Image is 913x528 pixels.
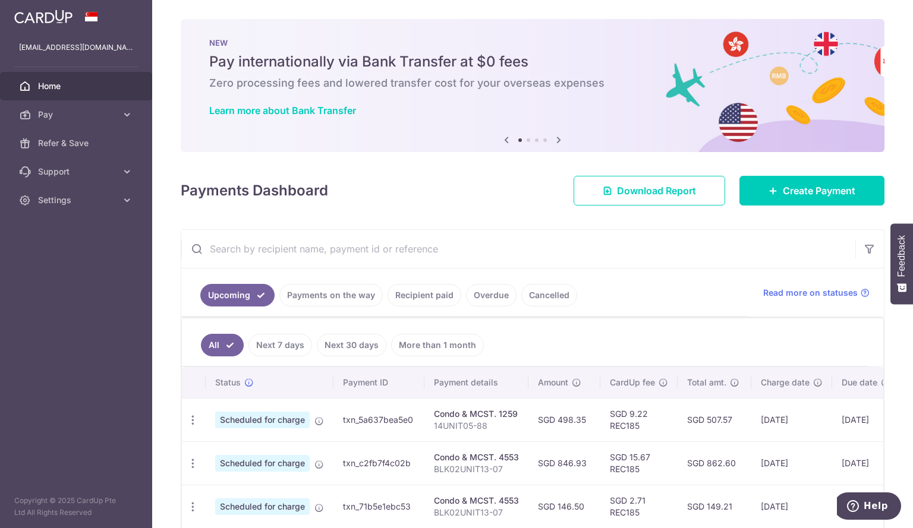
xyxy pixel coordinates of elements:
p: [EMAIL_ADDRESS][DOMAIN_NAME] [19,42,133,53]
h4: Payments Dashboard [181,180,328,201]
span: Settings [38,194,117,206]
span: Pay [38,109,117,121]
th: Payment details [424,367,528,398]
a: Cancelled [521,284,577,306]
span: Home [38,80,117,92]
td: txn_c2fb7f4c02b [333,441,424,485]
p: BLK02UNIT13-07 [434,463,519,475]
td: SGD 149.21 [678,485,751,528]
td: txn_5a637bea5e0 [333,398,424,441]
td: [DATE] [751,485,832,528]
td: [DATE] [751,398,832,441]
iframe: Opens a widget where you can find more information [837,492,901,522]
a: More than 1 month [391,334,484,356]
span: Scheduled for charge [215,412,310,428]
td: SGD 146.50 [528,485,600,528]
span: Download Report [617,184,696,198]
button: Feedback - Show survey [890,223,913,304]
span: Feedback [896,235,907,277]
th: Payment ID [333,367,424,398]
td: SGD 846.93 [528,441,600,485]
td: SGD 862.60 [678,441,751,485]
td: txn_71b5e1ebc53 [333,485,424,528]
a: Recipient paid [388,284,461,306]
span: Scheduled for charge [215,455,310,472]
span: Status [215,377,241,388]
h6: Zero processing fees and lowered transfer cost for your overseas expenses [209,76,856,90]
a: All [201,334,244,356]
a: Upcoming [200,284,275,306]
span: CardUp fee [610,377,655,388]
span: Refer & Save [38,137,117,149]
a: Next 30 days [317,334,386,356]
p: 14UNIT05-88 [434,420,519,432]
td: SGD 15.67 REC185 [600,441,678,485]
p: NEW [209,38,856,48]
a: Next 7 days [248,334,312,356]
span: Charge date [761,377,810,388]
span: Scheduled for charge [215,498,310,515]
td: SGD 9.22 REC185 [600,398,678,441]
span: Read more on statuses [763,287,858,299]
img: Bank transfer banner [181,19,884,152]
a: Download Report [574,176,725,205]
div: Condo & MCST. 4553 [434,495,519,507]
h5: Pay internationally via Bank Transfer at $0 fees [209,52,856,71]
span: Amount [538,377,568,388]
a: Read more on statuses [763,287,870,299]
span: Total amt. [687,377,726,388]
a: Payments on the way [279,284,383,306]
a: Overdue [466,284,517,306]
div: Condo & MCST. 4553 [434,451,519,463]
span: Support [38,166,117,178]
td: SGD 507.57 [678,398,751,441]
td: [DATE] [832,485,900,528]
td: SGD 2.71 REC185 [600,485,678,528]
td: [DATE] [832,441,900,485]
div: Condo & MCST. 1259 [434,408,519,420]
p: BLK02UNIT13-07 [434,507,519,518]
span: Due date [842,377,877,388]
img: CardUp [14,10,73,24]
td: SGD 498.35 [528,398,600,441]
input: Search by recipient name, payment id or reference [181,230,855,268]
td: [DATE] [751,441,832,485]
a: Learn more about Bank Transfer [209,105,356,116]
td: [DATE] [832,398,900,441]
